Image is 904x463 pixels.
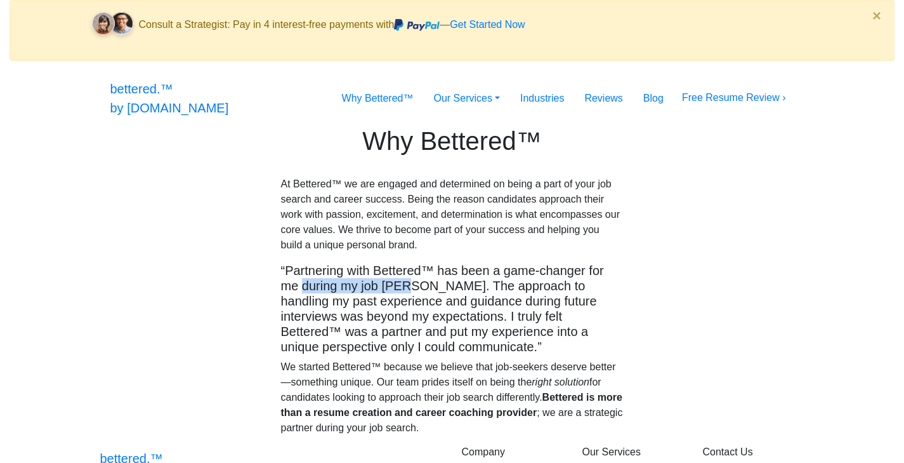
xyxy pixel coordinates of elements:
p: At Bettered™ we are engaged and determined on being a part of your job search and career success.... [281,177,624,253]
h5: “Partnering with Bettered™ has been a game-changer for me during my job [PERSON_NAME]. The approa... [281,263,624,354]
strong: Bettered is more than a resume creation and career coaching provider [281,392,622,418]
img: paypal.svg [394,19,440,31]
img: client-faces.svg [86,8,139,43]
em: right solution [532,377,589,387]
button: Close [860,1,894,31]
p: We started Bettered™ because we believe that job-seekers deserve better—something unique. Our tea... [281,359,624,436]
a: bettered.™by [DOMAIN_NAME] [110,76,229,121]
a: Why Bettered™ [332,86,424,111]
h6: Company [462,446,563,458]
h1: Why Bettered™ [281,126,624,156]
a: Industries [510,86,574,111]
h6: Contact Us [703,446,804,458]
a: Reviews [574,86,632,111]
h6: Our Services [582,446,684,458]
a: Our Services [423,86,510,111]
a: Get Started Now [450,19,525,30]
span: × [872,7,881,24]
a: Free Resume Review › [682,92,786,103]
span: by [DOMAIN_NAME] [110,101,229,115]
button: Free Resume Review › [674,86,794,110]
a: Blog [633,86,674,111]
span: Consult a Strategist: Pay in 4 interest-free payments with — [139,19,525,30]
